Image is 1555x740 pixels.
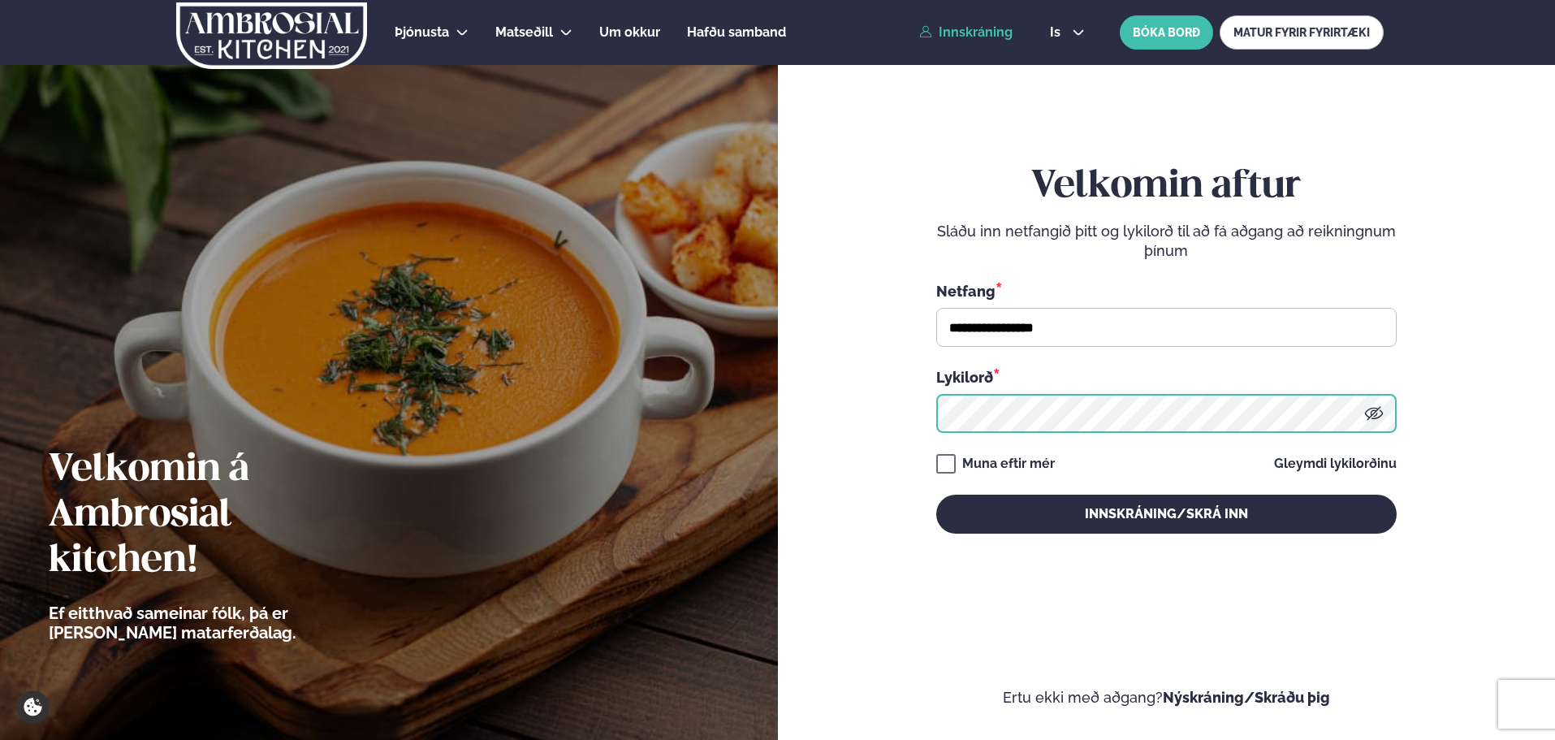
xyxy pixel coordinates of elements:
[687,24,786,40] span: Hafðu samband
[827,688,1507,708] p: Ertu ekki með aðgang?
[919,25,1013,40] a: Innskráning
[936,280,1397,301] div: Netfang
[599,24,660,40] span: Um okkur
[936,222,1397,261] p: Sláðu inn netfangið þitt og lykilorð til að fá aðgang að reikningnum þínum
[495,24,553,40] span: Matseðill
[175,2,369,69] img: logo
[1120,15,1213,50] button: BÓKA BORÐ
[1163,689,1330,706] a: Nýskráning/Skráðu þig
[599,23,660,42] a: Um okkur
[49,448,386,584] h2: Velkomin á Ambrosial kitchen!
[395,24,449,40] span: Þjónusta
[936,164,1397,210] h2: Velkomin aftur
[1220,15,1384,50] a: MATUR FYRIR FYRIRTÆKI
[495,23,553,42] a: Matseðill
[1050,26,1065,39] span: is
[395,23,449,42] a: Þjónusta
[687,23,786,42] a: Hafðu samband
[1274,457,1397,470] a: Gleymdi lykilorðinu
[936,495,1397,534] button: Innskráning/Skrá inn
[16,690,50,724] a: Cookie settings
[936,366,1397,387] div: Lykilorð
[1037,26,1098,39] button: is
[49,604,386,643] p: Ef eitthvað sameinar fólk, þá er [PERSON_NAME] matarferðalag.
